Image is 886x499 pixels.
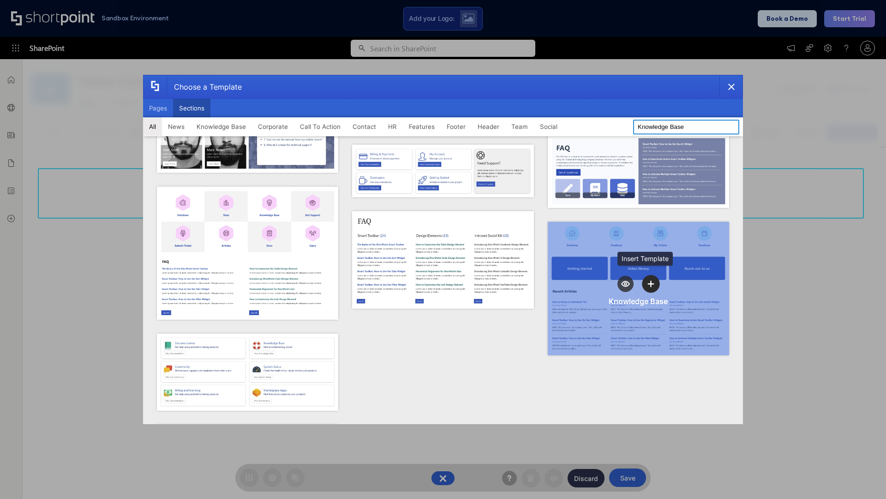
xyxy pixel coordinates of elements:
button: Sections [173,99,210,117]
button: Call To Action [294,117,347,136]
input: Search [633,120,739,134]
button: All [143,117,162,136]
button: Team [505,117,534,136]
iframe: Chat Widget [840,455,886,499]
button: Footer [441,117,472,136]
button: Social [534,117,563,136]
div: Choose a Template [167,75,242,98]
button: Header [472,117,505,136]
button: Contact [347,117,382,136]
button: Knowledge Base [191,117,252,136]
button: News [162,117,191,136]
button: Pages [143,99,173,117]
div: template selector [143,75,743,424]
div: Knowledge Base [609,297,668,306]
button: Features [403,117,441,136]
button: HR [382,117,403,136]
button: Corporate [252,117,294,136]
